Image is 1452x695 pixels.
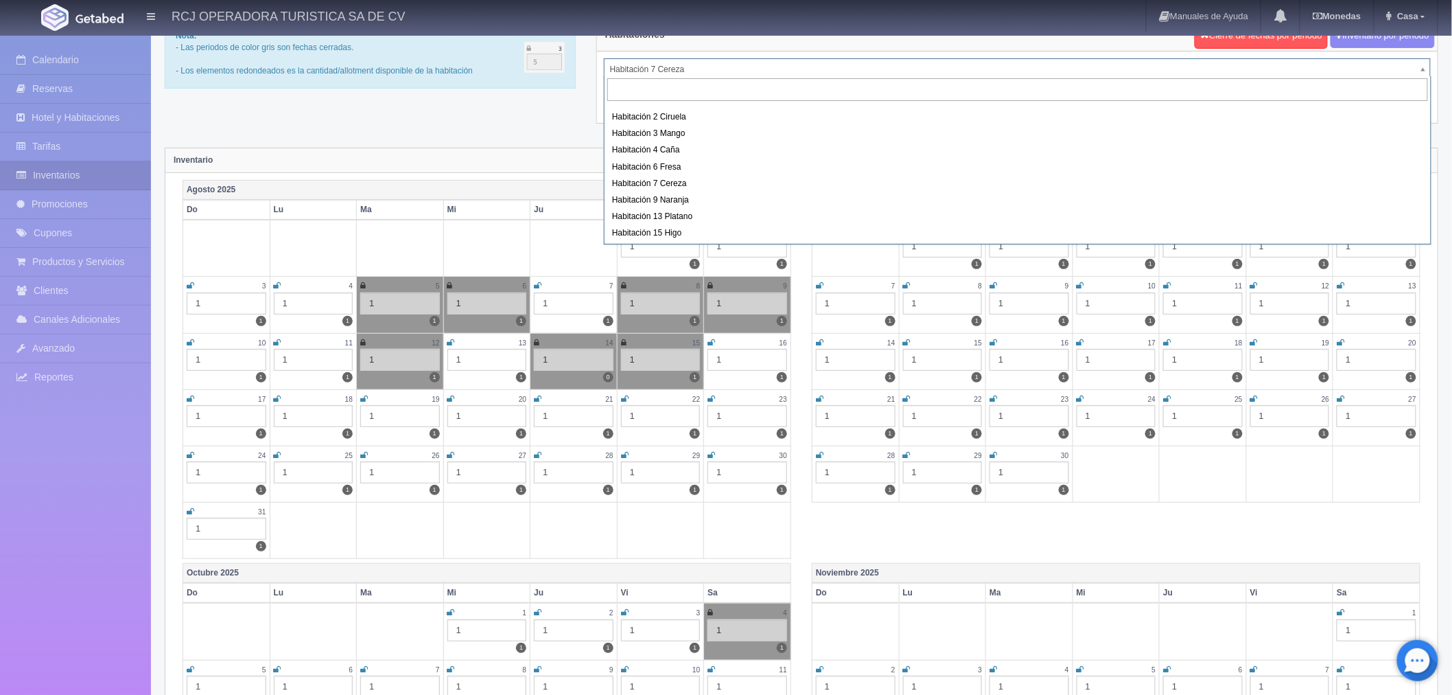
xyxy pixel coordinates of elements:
div: Habitación 9 Naranja [607,192,1428,209]
div: Habitación 7 Cereza [607,176,1428,192]
div: Habitación 4 Caña [607,142,1428,159]
div: Habitación 13 Platano [607,209,1428,225]
div: Habitación 2 Ciruela [607,109,1428,126]
div: Habitación 15 Higo [607,225,1428,242]
div: Habitación 6 Fresa [607,159,1428,176]
div: Habitación 3 Mango [607,126,1428,142]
